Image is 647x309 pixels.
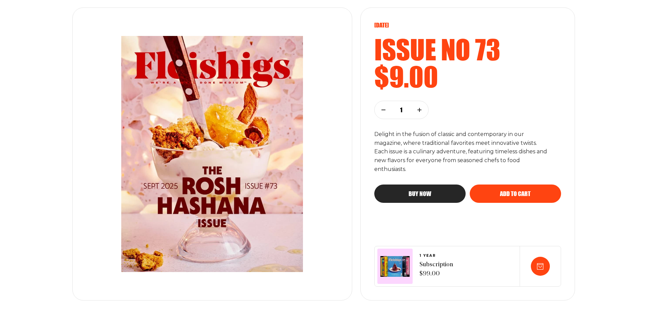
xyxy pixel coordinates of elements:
[374,21,561,29] p: [DATE]
[419,254,453,258] span: 1 YEAR
[380,256,410,277] img: Magazines image
[374,185,466,203] button: Buy now
[96,22,328,286] img: Issue number 73
[419,260,453,279] span: Subscription $99.00
[419,254,453,279] a: 1 YEARSubscription $99.00
[374,63,561,90] h2: $9.00
[374,130,550,174] p: Delight in the fusion of classic and contemporary in our magazine, where traditional favorites me...
[397,106,406,114] p: 1
[470,185,561,203] button: Add to cart
[374,36,561,63] h2: Issue no 73
[409,191,431,197] span: Buy now
[500,191,531,197] span: Add to cart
